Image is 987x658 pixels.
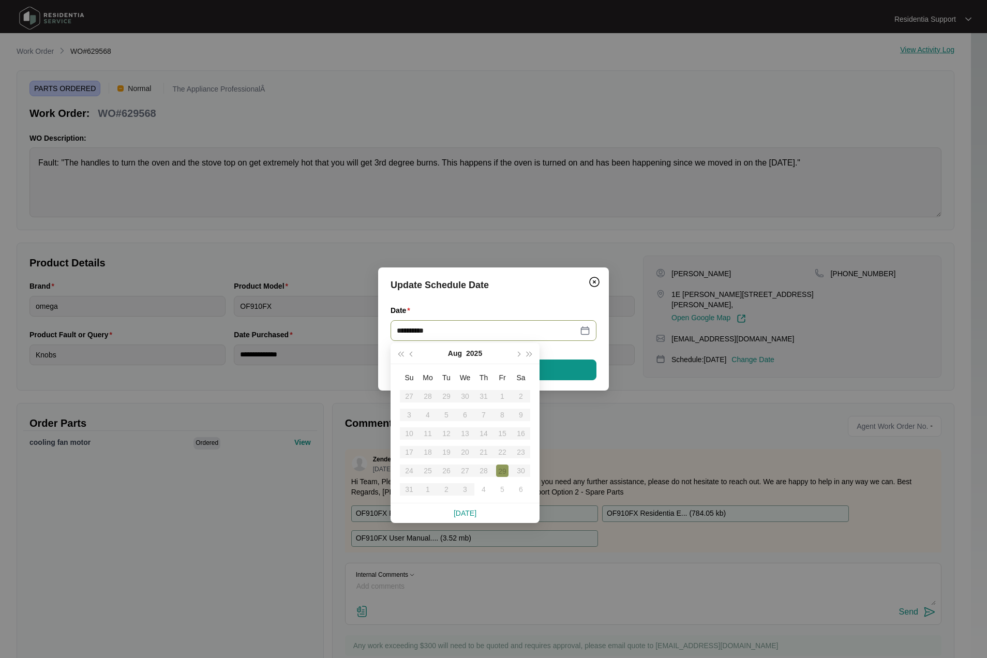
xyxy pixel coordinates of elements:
button: 2025 [466,343,482,364]
th: Mo [418,368,437,387]
img: closeCircle [588,276,601,288]
div: 6 [515,483,527,496]
input: Date [397,325,578,336]
th: We [456,368,474,387]
th: Su [400,368,418,387]
td: 2025-09-04 [474,480,493,499]
th: Sa [512,368,530,387]
button: Aug [448,343,462,364]
div: 5 [496,483,509,496]
button: Close [586,274,603,290]
div: 4 [477,483,490,496]
th: Tu [437,368,456,387]
th: Fr [493,368,512,387]
a: [DATE] [454,509,476,517]
label: Date [391,305,414,316]
td: 2025-09-06 [512,480,530,499]
div: Update Schedule Date [391,278,596,292]
th: Th [474,368,493,387]
td: 2025-09-05 [493,480,512,499]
